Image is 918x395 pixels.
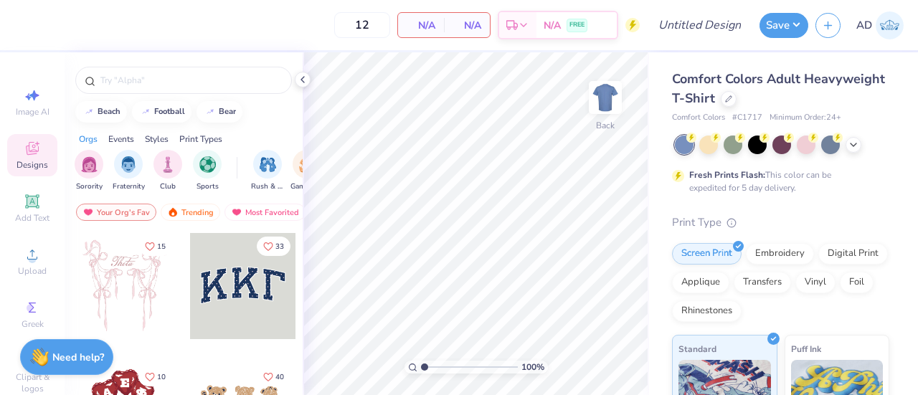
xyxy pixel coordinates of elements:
div: filter for Sports [193,150,222,192]
span: Sorority [76,181,103,192]
span: Puff Ink [791,341,821,356]
span: # C1717 [732,112,762,124]
div: beach [98,108,120,115]
span: Standard [678,341,716,356]
button: Like [257,237,290,256]
button: filter button [251,150,284,192]
input: Try "Alpha" [99,73,283,87]
div: Orgs [79,133,98,146]
img: Rush & Bid Image [260,156,276,173]
button: Save [760,13,808,38]
div: filter for Sorority [75,150,103,192]
div: football [154,108,185,115]
a: AD [856,11,904,39]
div: Digital Print [818,243,888,265]
span: Upload [18,265,47,277]
div: Screen Print [672,243,742,265]
img: most_fav.gif [231,207,242,217]
button: football [132,101,191,123]
button: Like [257,367,290,386]
div: Embroidery [746,243,814,265]
button: filter button [75,150,103,192]
span: 100 % [521,361,544,373]
span: N/A [453,18,481,33]
button: filter button [113,150,145,192]
div: bear [219,108,236,115]
div: filter for Club [153,150,182,192]
div: Back [596,119,615,132]
div: Events [108,133,134,146]
span: Club [160,181,176,192]
img: trend_line.gif [83,108,95,116]
img: Game Day Image [299,156,316,173]
img: trend_line.gif [204,108,216,116]
span: Clipart & logos [7,371,57,394]
input: – – [334,12,390,38]
span: FREE [569,20,585,30]
button: bear [197,101,242,123]
span: Add Text [15,212,49,224]
span: Minimum Order: 24 + [770,112,841,124]
strong: Fresh Prints Flash: [689,169,765,181]
div: Most Favorited [224,204,306,221]
span: 15 [157,243,166,250]
span: Game Day [290,181,323,192]
span: 40 [275,373,284,381]
span: AD [856,17,872,34]
button: Like [138,367,172,386]
div: Trending [161,204,220,221]
div: filter for Game Day [290,150,323,192]
img: trend_line.gif [140,108,151,116]
div: Transfers [734,272,791,293]
div: filter for Fraternity [113,150,145,192]
button: filter button [193,150,222,192]
span: Comfort Colors Adult Heavyweight T-Shirt [672,70,885,107]
strong: Need help? [52,351,104,364]
div: Applique [672,272,729,293]
input: Untitled Design [647,11,752,39]
img: Ava Dee [876,11,904,39]
div: Styles [145,133,169,146]
img: Sorority Image [81,156,98,173]
img: most_fav.gif [82,207,94,217]
div: Foil [840,272,874,293]
div: Print Types [179,133,222,146]
button: filter button [290,150,323,192]
div: Vinyl [795,272,836,293]
span: Sports [197,181,219,192]
div: Your Org's Fav [76,204,156,221]
button: Like [138,237,172,256]
span: Fraternity [113,181,145,192]
span: Designs [16,159,48,171]
span: N/A [407,18,435,33]
div: This color can be expedited for 5 day delivery. [689,168,866,194]
img: Back [591,83,620,112]
span: 33 [275,243,284,250]
span: Image AI [16,106,49,118]
button: beach [75,101,127,123]
img: trending.gif [167,207,179,217]
span: Comfort Colors [672,112,725,124]
span: Rush & Bid [251,181,284,192]
img: Fraternity Image [120,156,136,173]
div: Print Type [672,214,889,231]
img: Club Image [160,156,176,173]
div: Rhinestones [672,300,742,322]
div: filter for Rush & Bid [251,150,284,192]
button: filter button [153,150,182,192]
span: N/A [544,18,561,33]
span: 10 [157,373,166,381]
span: Greek [22,318,44,330]
img: Sports Image [199,156,216,173]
